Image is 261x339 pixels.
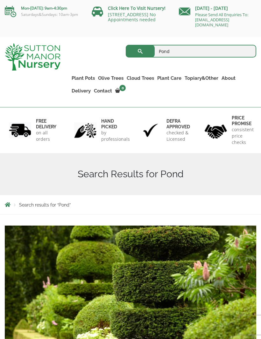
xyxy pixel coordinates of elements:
[101,130,130,142] p: by professionals
[166,130,190,142] p: checked & Licensed
[232,126,254,146] p: consistent price checks
[166,118,190,130] h6: Defra approved
[195,12,248,28] a: Please Send All Enquiries To: [EMAIL_ADDRESS][DOMAIN_NAME]
[205,120,227,140] img: 4.jpg
[19,202,71,207] span: Search results for “Pond”
[9,122,31,139] img: 1.jpg
[74,122,96,139] img: 2.jpg
[126,45,256,58] input: Search...
[36,118,56,130] h6: FREE DELIVERY
[70,86,92,95] a: Delivery
[220,74,237,83] a: About
[119,85,126,91] span: 0
[5,168,256,180] h1: Search Results for Pond
[232,115,254,126] h6: Price promise
[70,74,96,83] a: Plant Pots
[108,11,156,23] a: [STREET_ADDRESS] No Appointments needed
[96,74,125,83] a: Olive Trees
[5,202,256,207] nav: Breadcrumbs
[101,118,130,130] h6: hand picked
[114,86,128,95] a: 0
[92,86,114,95] a: Contact
[139,122,162,139] img: 3.jpg
[179,4,256,12] p: [DATE] - [DATE]
[5,43,60,71] img: logo
[36,130,56,142] p: on all orders
[183,74,220,83] a: Topiary&Other
[5,282,256,288] a: What Are The Best Plants For Your Topiary Trees
[5,12,82,17] p: Saturdays&Sundays: 10am-3pm
[125,74,156,83] a: Cloud Trees
[5,4,82,12] p: Mon-[DATE]: 9am-4:30pm
[156,74,183,83] a: Plant Care
[108,5,166,11] a: Click Here To Visit Nursery!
